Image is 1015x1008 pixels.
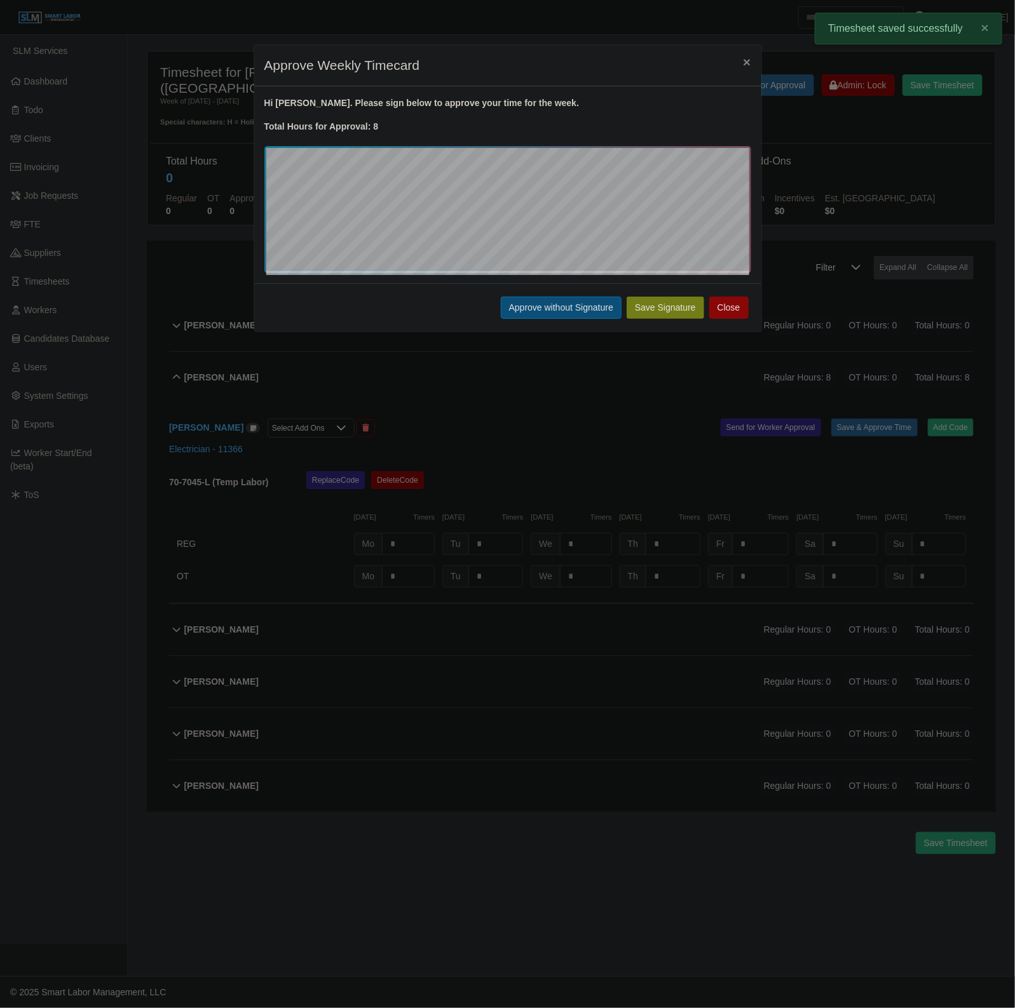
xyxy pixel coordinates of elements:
[264,98,580,108] strong: Hi [PERSON_NAME]. Please sign below to approve your time for the week.
[743,55,751,69] span: ×
[815,13,1002,44] div: Timesheet saved successfully
[264,55,420,76] h4: Approve Weekly Timecard
[733,45,761,79] button: Close
[627,297,704,319] button: Save Signature
[264,121,379,131] strong: Total Hours for Approval: 8
[501,297,622,319] button: Approve without Signature
[709,297,749,319] button: Close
